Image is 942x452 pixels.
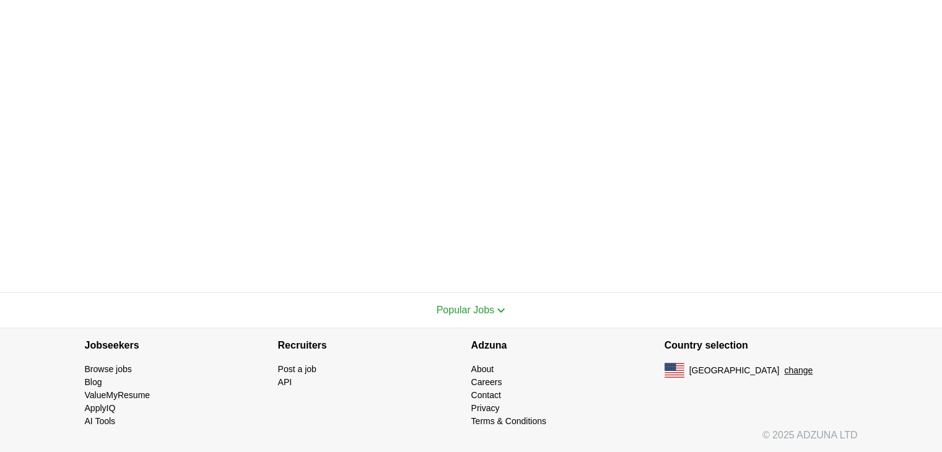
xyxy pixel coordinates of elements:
h4: Country selection [665,328,858,363]
a: Contact [471,390,501,400]
a: ValueMyResume [85,390,150,400]
a: Browse jobs [85,364,132,374]
a: Blog [85,377,102,387]
a: API [278,377,292,387]
a: Careers [471,377,502,387]
a: Post a job [278,364,316,374]
span: [GEOGRAPHIC_DATA] [689,364,780,377]
a: About [471,364,494,374]
a: ApplyIQ [85,403,116,413]
img: US flag [665,363,684,378]
button: change [784,364,813,377]
a: Terms & Conditions [471,416,546,426]
a: Privacy [471,403,500,413]
a: AI Tools [85,416,116,426]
